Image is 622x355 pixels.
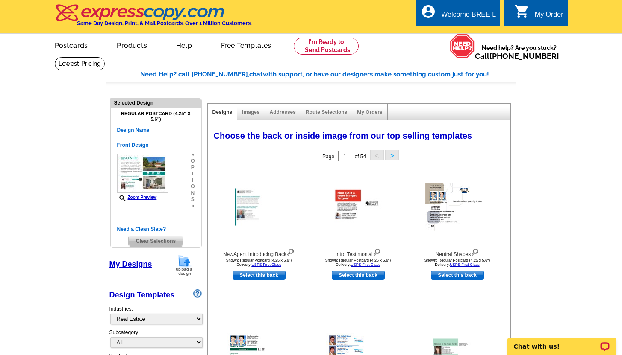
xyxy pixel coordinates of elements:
span: of 54 [354,154,366,160]
span: i [191,177,195,183]
div: Subcategory: [109,329,202,352]
h5: Design Name [117,126,195,134]
img: Intro Testimonial [334,189,383,226]
span: » [191,203,195,209]
div: Selected Design [111,99,201,107]
a: Addresses [270,109,296,115]
img: Neutral Shapes [425,183,489,231]
span: o [191,158,195,164]
div: Shown: Regular Postcard (4.25 x 5.6") Delivery: [311,258,405,267]
a: use this design [233,271,286,280]
a: [PHONE_NUMBER] [489,52,559,61]
a: Designs [212,109,233,115]
a: Design Templates [109,291,175,299]
div: Shown: Regular Postcard (4.25 x 5.6") Delivery: [410,258,504,267]
h5: Front Design [117,141,195,149]
a: Route Selections [306,109,347,115]
button: < [370,150,384,160]
a: USPS First Class [450,262,480,267]
img: upload-design [173,254,195,276]
h5: Need a Clean Slate? [117,225,195,233]
div: Need Help? call [PHONE_NUMBER], with support, or have our designers make something custom just fo... [140,70,516,79]
div: NewAgent Introducing Back [212,247,306,258]
iframe: LiveChat chat widget [502,328,622,355]
span: Call [475,52,559,61]
i: shopping_cart [514,4,530,19]
a: Free Templates [207,35,285,55]
a: shopping_cart My Order [514,9,563,20]
div: Shown: Regular Postcard (4.25 x 5.6") Delivery: [212,258,306,267]
a: Zoom Preview [117,195,157,200]
h4: Same Day Design, Print, & Mail Postcards. Over 1 Million Customers. [77,20,252,26]
i: account_circle [421,4,436,19]
a: Images [242,109,259,115]
div: Intro Testimonial [311,247,405,258]
a: Postcards [41,35,102,55]
a: use this design [332,271,385,280]
span: Clear Selections [129,236,183,246]
img: NewAgent Introducing Back [235,189,283,226]
a: Same Day Design, Print, & Mail Postcards. Over 1 Million Customers. [55,10,252,26]
span: » [191,151,195,158]
span: Page [322,154,334,160]
a: Products [103,35,161,55]
a: Help [162,35,206,55]
span: t [191,171,195,177]
span: chat [249,70,263,78]
h4: Regular Postcard (4.25" x 5.6") [117,111,195,122]
img: view design details [471,247,479,256]
div: Neutral Shapes [410,247,504,258]
span: Choose the back or inside image from our top selling templates [214,131,472,140]
span: s [191,196,195,203]
a: USPS First Class [251,262,281,267]
span: o [191,183,195,190]
div: Welcome BREE L [441,11,496,23]
img: view design details [373,247,381,256]
div: My Order [535,11,563,23]
img: help [450,34,475,58]
img: GENPRF_JL_Two_Photo_ALL.jpg [117,154,168,193]
a: use this design [431,271,484,280]
img: view design details [286,247,295,256]
span: Need help? Are you stuck? [475,44,563,61]
a: My Orders [357,109,382,115]
a: My Designs [109,260,152,268]
span: n [191,190,195,196]
img: design-wizard-help-icon.png [193,289,202,298]
a: USPS First Class [351,262,380,267]
button: > [385,150,399,160]
span: p [191,164,195,171]
div: Industries: [109,301,202,329]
